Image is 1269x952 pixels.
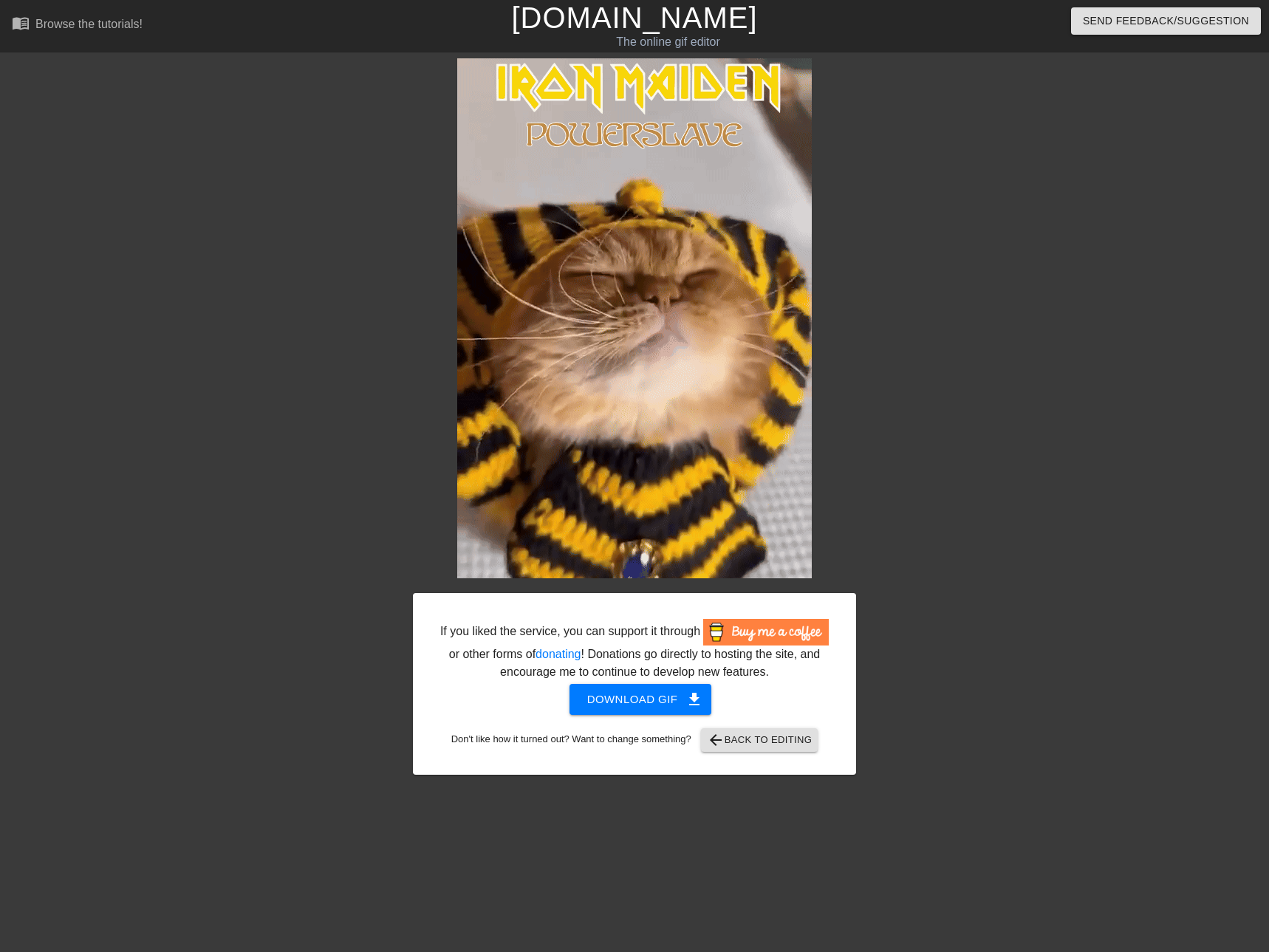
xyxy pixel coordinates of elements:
[587,690,694,709] span: Download gif
[707,731,725,749] span: arrow_back
[1071,7,1261,35] button: Send Feedback/Suggestion
[511,1,757,34] a: [DOMAIN_NAME]
[457,58,812,578] img: 3dsJS5k6.gif
[12,14,143,37] a: Browse the tutorials!
[703,619,829,645] img: Buy Me A Coffee
[12,14,30,32] span: menu_book
[35,18,143,30] div: Browse the tutorials!
[685,691,703,708] span: get_app
[439,619,830,681] div: If you liked the service, you can support it through or other forms of ! Donations go directly to...
[707,731,813,749] span: Back to Editing
[558,692,712,705] a: Download gif
[431,33,906,51] div: The online gif editor
[536,648,581,660] a: donating
[1083,12,1249,30] span: Send Feedback/Suggestion
[569,684,712,715] button: Download gif
[701,728,818,752] button: Back to Editing
[436,728,833,752] div: Don't like how it turned out? Want to change something?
